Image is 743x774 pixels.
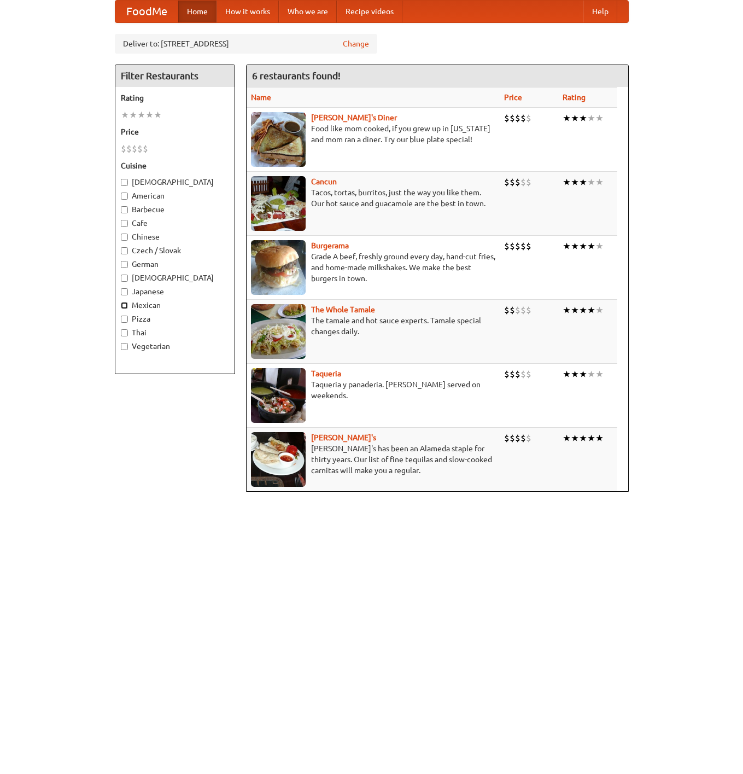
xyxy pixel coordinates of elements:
[251,304,306,359] img: wholetamale.jpg
[251,176,306,231] img: cancun.jpg
[563,304,571,316] li: ★
[504,93,522,102] a: Price
[251,93,271,102] a: Name
[526,112,531,124] li: $
[510,368,515,380] li: $
[504,176,510,188] li: $
[563,93,586,102] a: Rating
[504,240,510,252] li: $
[115,34,377,54] div: Deliver to: [STREET_ADDRESS]
[121,109,129,121] li: ★
[132,143,137,155] li: $
[137,109,145,121] li: ★
[121,343,128,350] input: Vegetarian
[121,245,229,256] label: Czech / Slovak
[579,304,587,316] li: ★
[121,313,229,324] label: Pizza
[129,109,137,121] li: ★
[311,241,349,250] b: Burgerama
[526,176,531,188] li: $
[587,176,595,188] li: ★
[563,432,571,444] li: ★
[251,379,495,401] p: Taqueria y panaderia. [PERSON_NAME] served on weekends.
[515,304,520,316] li: $
[520,176,526,188] li: $
[115,1,178,22] a: FoodMe
[252,71,341,81] ng-pluralize: 6 restaurants found!
[121,143,126,155] li: $
[595,368,604,380] li: ★
[510,176,515,188] li: $
[154,109,162,121] li: ★
[121,234,128,241] input: Chinese
[595,432,604,444] li: ★
[121,288,128,295] input: Japanese
[587,240,595,252] li: ★
[121,261,128,268] input: German
[311,433,376,442] a: [PERSON_NAME]'s
[143,143,148,155] li: $
[526,240,531,252] li: $
[121,316,128,323] input: Pizza
[251,315,495,337] p: The tamale and hot sauce experts. Tamale special changes daily.
[121,275,128,282] input: [DEMOGRAPHIC_DATA]
[121,272,229,283] label: [DEMOGRAPHIC_DATA]
[504,368,510,380] li: $
[571,240,579,252] li: ★
[571,176,579,188] li: ★
[563,240,571,252] li: ★
[515,112,520,124] li: $
[595,112,604,124] li: ★
[571,304,579,316] li: ★
[526,432,531,444] li: $
[343,38,369,49] a: Change
[121,190,229,201] label: American
[311,113,397,122] a: [PERSON_NAME]'s Diner
[515,176,520,188] li: $
[311,369,341,378] a: Taqueria
[563,176,571,188] li: ★
[587,112,595,124] li: ★
[121,218,229,229] label: Cafe
[115,65,235,87] h4: Filter Restaurants
[121,231,229,242] label: Chinese
[217,1,279,22] a: How it works
[520,432,526,444] li: $
[563,112,571,124] li: ★
[571,432,579,444] li: ★
[121,179,128,186] input: [DEMOGRAPHIC_DATA]
[121,247,128,254] input: Czech / Slovak
[587,304,595,316] li: ★
[251,112,306,167] img: sallys.jpg
[587,432,595,444] li: ★
[583,1,617,22] a: Help
[571,368,579,380] li: ★
[526,368,531,380] li: $
[121,259,229,270] label: German
[251,443,495,476] p: [PERSON_NAME]'s has been an Alameda staple for thirty years. Our list of fine tequilas and slow-c...
[579,176,587,188] li: ★
[311,305,375,314] a: The Whole Tamale
[579,112,587,124] li: ★
[251,251,495,284] p: Grade A beef, freshly ground every day, hand-cut fries, and home-made milkshakes. We make the bes...
[504,432,510,444] li: $
[595,240,604,252] li: ★
[121,206,128,213] input: Barbecue
[121,92,229,103] h5: Rating
[145,109,154,121] li: ★
[121,302,128,309] input: Mexican
[251,187,495,209] p: Tacos, tortas, burritos, just the way you like them. Our hot sauce and guacamole are the best in ...
[121,286,229,297] label: Japanese
[311,177,337,186] a: Cancun
[515,240,520,252] li: $
[510,240,515,252] li: $
[178,1,217,22] a: Home
[587,368,595,380] li: ★
[121,204,229,215] label: Barbecue
[251,432,306,487] img: pedros.jpg
[279,1,337,22] a: Who we are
